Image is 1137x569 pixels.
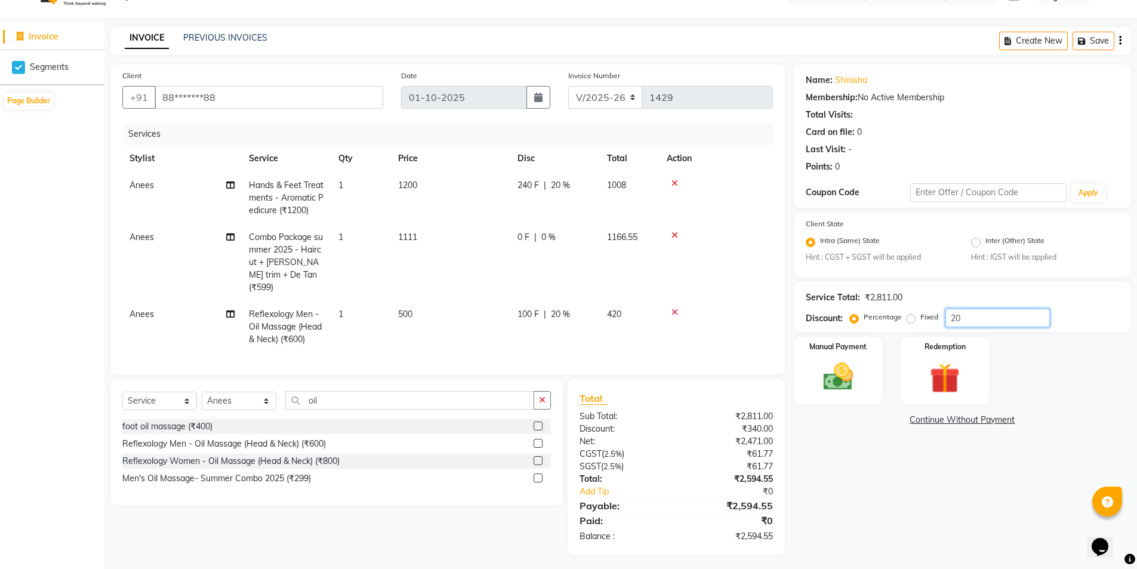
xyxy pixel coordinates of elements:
span: 100 F [517,308,539,321]
div: ₹0 [676,513,782,528]
a: INVOICE [125,27,169,49]
div: Sub Total: [571,410,676,423]
label: Manual Payment [809,342,867,352]
div: ₹2,594.55 [676,530,782,543]
div: Net: [571,435,676,448]
div: ₹61.77 [676,460,782,473]
a: Invoice [3,30,101,44]
label: Invoice Number [568,70,620,81]
span: SGST [580,461,601,472]
div: ( ) [571,448,676,460]
div: Service Total: [806,291,860,304]
div: ₹2,811.00 [676,410,782,423]
div: - [848,143,852,156]
label: Client State [806,219,844,229]
span: | [544,308,546,321]
span: 2.5% [603,462,621,471]
div: Men's Oil Massage- Summer Combo 2025 (₹299) [122,472,311,485]
label: Fixed [920,312,938,322]
span: Anees [130,232,154,242]
div: ₹2,471.00 [676,435,782,448]
th: Total [600,145,660,172]
span: | [544,179,546,192]
span: Anees [130,180,154,190]
small: Hint : CGST + SGST will be applied [806,252,953,263]
input: Search by Name/Mobile/Email/Code [155,86,383,109]
a: Continue Without Payment [796,414,1129,426]
div: Name: [806,74,833,87]
span: Total [580,392,607,405]
label: Date [401,70,417,81]
span: Anees [130,309,154,319]
div: Last Visit: [806,143,846,156]
th: Action [660,145,773,172]
div: Reflexology Women - Oil Massage (Head & Neck) (₹800) [122,455,340,467]
span: 500 [398,309,412,319]
span: 2.5% [604,449,622,459]
button: Apply [1071,184,1105,202]
button: Save [1073,32,1114,50]
div: ₹2,594.55 [676,499,782,513]
div: ₹2,811.00 [865,291,902,304]
span: Segments [30,61,69,73]
div: ₹340.00 [676,423,782,435]
th: Disc [510,145,600,172]
span: 240 F [517,179,539,192]
th: Stylist [122,145,242,172]
div: Paid: [571,513,676,528]
label: Percentage [864,312,902,322]
div: ( ) [571,460,676,473]
label: Inter (Other) State [985,235,1044,250]
button: Create New [999,32,1068,50]
div: Total: [571,473,676,485]
th: Qty [331,145,391,172]
a: Shinisha [835,74,867,87]
th: Service [242,145,331,172]
div: Points: [806,161,833,173]
div: Balance : [571,530,676,543]
span: | [534,231,537,244]
div: Services [124,123,782,145]
div: ₹0 [694,485,782,498]
div: Coupon Code [806,186,910,199]
div: Card on file: [806,126,855,139]
label: Intra (Same) State [820,235,880,250]
iframe: chat widget [1087,521,1125,557]
div: foot oil massage (₹400) [122,420,212,433]
span: Invoice [29,30,58,42]
a: Add Tip [571,485,694,498]
span: CGST [580,448,602,459]
div: ₹61.77 [676,448,782,460]
span: 20 % [551,308,570,321]
div: Discount: [806,312,843,325]
div: Payable: [571,499,676,513]
span: 20 % [551,179,570,192]
span: Hands & Feet Treatments - Aromatic Pedicure (₹1200) [249,180,323,216]
button: +91 [122,86,156,109]
th: Price [391,145,510,172]
div: 0 [857,126,862,139]
span: 1008 [607,180,626,190]
label: Client [122,70,141,81]
span: 1 [338,232,343,242]
span: 0 % [541,231,556,244]
input: Search or Scan [285,391,534,410]
div: No Active Membership [806,91,1119,104]
label: Redemption [925,342,966,352]
span: 1166.55 [607,232,637,242]
img: _gift.svg [920,359,969,396]
div: Total Visits: [806,109,853,121]
span: 0 F [517,231,529,244]
span: 1200 [398,180,417,190]
span: Combo Package summer 2025 - Haircut + [PERSON_NAME] trim + De Tan (₹599) [249,232,323,293]
span: 420 [607,309,621,319]
span: 1111 [398,232,417,242]
span: 1 [338,180,343,190]
a: PREVIOUS INVOICES [183,32,267,43]
img: _cash.svg [814,359,863,394]
input: Enter Offer / Coupon Code [910,183,1067,202]
div: Discount: [571,423,676,435]
div: 0 [835,161,840,173]
small: Hint : IGST will be applied [971,252,1118,263]
button: Page Builder [4,93,53,109]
